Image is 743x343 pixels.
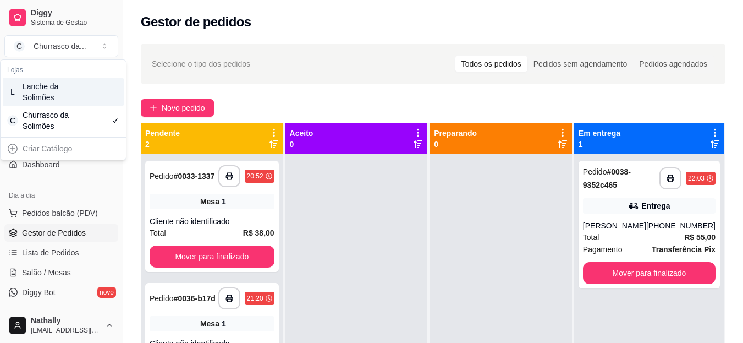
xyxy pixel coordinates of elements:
[583,262,716,284] button: Mover para finalizado
[4,312,118,339] button: Nathally[EMAIL_ADDRESS][DOMAIN_NAME]
[23,110,72,132] div: Churrasco da Solimões
[290,128,313,139] p: Aceito
[1,138,126,160] div: Suggestions
[145,139,180,150] p: 2
[150,227,166,239] span: Total
[646,220,716,231] div: [PHONE_NUMBER]
[150,246,274,268] button: Mover para finalizado
[22,287,56,298] span: Diggy Bot
[31,326,101,335] span: [EMAIL_ADDRESS][DOMAIN_NAME]
[22,227,86,238] span: Gestor de Pedidos
[247,172,263,181] div: 20:52
[579,128,620,139] p: Em entrega
[290,139,313,150] p: 0
[200,318,219,329] span: Mesa
[641,200,670,211] div: Entrega
[684,233,716,242] strong: R$ 55,00
[1,60,126,137] div: Suggestions
[688,174,705,183] div: 22:03
[200,196,219,207] span: Mesa
[3,62,124,78] div: Lojas
[583,231,599,243] span: Total
[583,167,631,189] strong: # 0038-9352c465
[583,220,646,231] div: [PERSON_NAME]
[527,56,633,72] div: Pedidos sem agendamento
[434,139,477,150] p: 0
[4,244,118,262] a: Lista de Pedidos
[14,41,25,52] span: C
[31,8,114,18] span: Diggy
[7,115,18,126] span: C
[22,307,38,318] span: KDS
[579,139,620,150] p: 1
[141,13,251,31] h2: Gestor de pedidos
[162,102,205,114] span: Novo pedido
[22,208,98,219] span: Pedidos balcão (PDV)
[633,56,713,72] div: Pedidos agendados
[23,81,72,103] div: Lanche da Solimões
[222,196,226,207] div: 1
[455,56,527,72] div: Todos os pedidos
[31,18,114,27] span: Sistema de Gestão
[222,318,226,329] div: 1
[4,303,118,321] a: KDS
[141,99,214,117] button: Novo pedido
[4,4,118,31] a: DiggySistema de Gestão
[4,35,118,57] button: Select a team
[7,86,18,97] span: L
[583,167,607,176] span: Pedido
[434,128,477,139] p: Preparando
[243,228,274,237] strong: R$ 38,00
[150,172,174,181] span: Pedido
[4,284,118,301] a: Diggy Botnovo
[247,294,263,303] div: 21:20
[145,128,180,139] p: Pendente
[22,159,60,170] span: Dashboard
[31,316,101,326] span: Nathally
[150,216,274,227] div: Cliente não identificado
[152,58,250,70] span: Selecione o tipo dos pedidos
[652,245,716,254] strong: Transferência Pix
[174,294,216,303] strong: # 0036-b17d
[150,294,174,303] span: Pedido
[4,204,118,222] button: Pedidos balcão (PDV)
[4,187,118,204] div: Dia a dia
[22,247,79,258] span: Lista de Pedidos
[22,267,71,278] span: Salão / Mesas
[4,264,118,281] a: Salão / Mesas
[174,172,215,181] strong: # 0033-1337
[583,243,623,255] span: Pagamento
[4,156,118,173] a: Dashboard
[150,104,157,112] span: plus
[4,224,118,242] a: Gestor de Pedidos
[34,41,86,52] div: Churrasco da ...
